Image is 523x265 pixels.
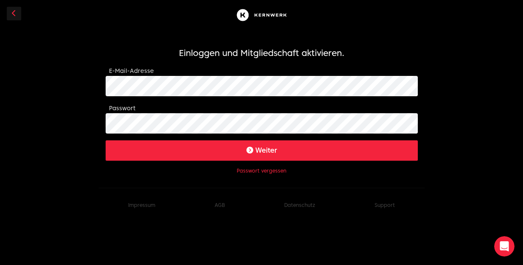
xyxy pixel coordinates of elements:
[128,202,155,208] a: Impressum
[109,67,154,74] label: E-Mail-Adresse
[106,47,418,59] h1: Einloggen und Mitgliedschaft aktivieren.
[109,105,135,112] label: Passwort
[106,140,418,161] button: Weiter
[215,202,225,208] a: AGB
[235,7,289,23] img: Kernwerk®
[494,236,515,257] iframe: Intercom live chat
[284,202,315,208] a: Datenschutz
[375,202,395,209] button: Support
[237,167,286,174] button: Passwort vergessen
